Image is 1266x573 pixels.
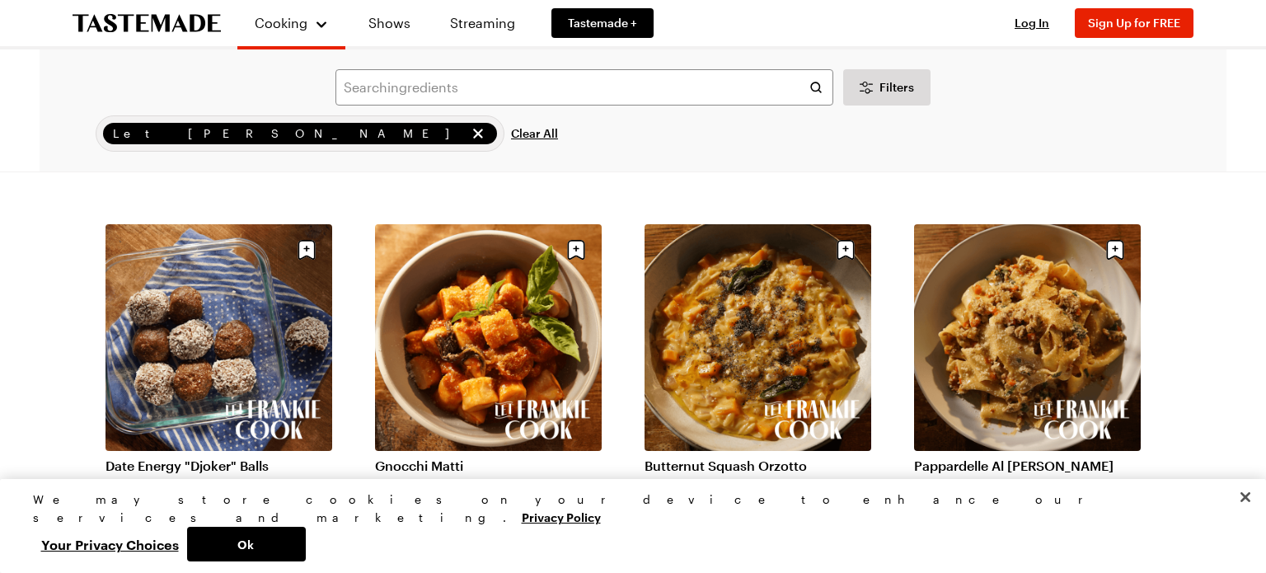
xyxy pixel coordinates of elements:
[560,234,592,265] button: Save recipe
[511,115,558,152] button: Clear All
[187,527,306,561] button: Ok
[33,491,1220,561] div: Privacy
[33,491,1220,527] div: We may store cookies on your device to enhance our services and marketing.
[105,458,332,474] a: Date Energy "Djoker" Balls
[113,124,466,143] span: Let [PERSON_NAME]
[1227,479,1264,515] button: Close
[375,458,602,474] a: Gnocchi Matti
[1088,16,1180,30] span: Sign Up for FREE
[568,15,637,31] span: Tastemade +
[291,234,322,265] button: Save recipe
[999,15,1065,31] button: Log In
[551,8,654,38] a: Tastemade +
[522,509,601,524] a: More information about your privacy, opens in a new tab
[73,14,221,33] a: To Tastemade Home Page
[254,7,329,40] button: Cooking
[830,234,861,265] button: Save recipe
[511,125,558,142] span: Clear All
[1075,8,1193,38] button: Sign Up for FREE
[1015,16,1049,30] span: Log In
[469,124,487,143] button: remove Let Frankie Cook
[843,69,931,106] button: Desktop filters
[255,15,307,31] span: Cooking
[914,458,1141,474] a: Pappardelle Al [PERSON_NAME]
[645,458,871,474] a: Butternut Squash Orzotto
[879,79,914,96] span: Filters
[1100,234,1131,265] button: Save recipe
[33,527,187,561] button: Your Privacy Choices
